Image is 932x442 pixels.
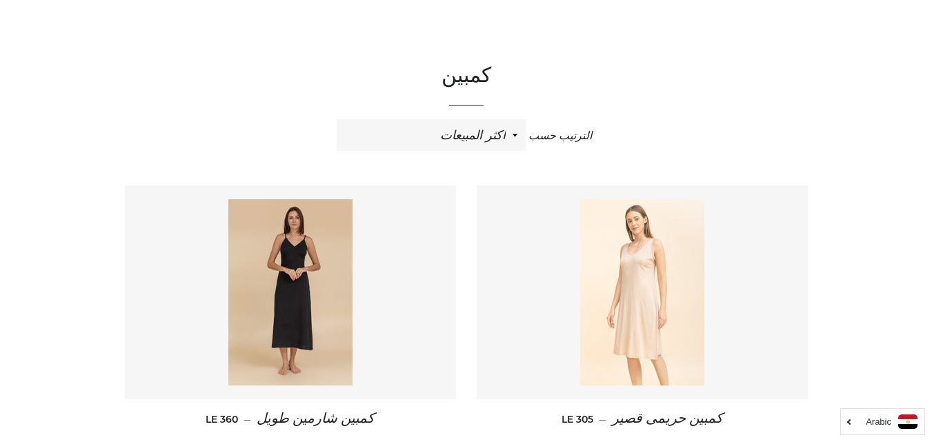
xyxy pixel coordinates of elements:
span: LE 360 [206,413,238,425]
span: كمبين شارمين طويل [257,411,375,426]
h1: كمبين [125,62,808,91]
span: — [244,413,251,425]
a: كمبين شارمين طويل — LE 360 [125,399,456,439]
a: كمبين حريمى قصير — LE 305 [477,399,808,439]
a: Arabic [848,414,918,429]
span: — [599,413,606,425]
i: Arabic [866,417,891,426]
span: كمبين حريمى قصير [612,411,723,426]
span: الترتيب حسب [528,130,592,142]
span: LE 305 [562,413,593,425]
